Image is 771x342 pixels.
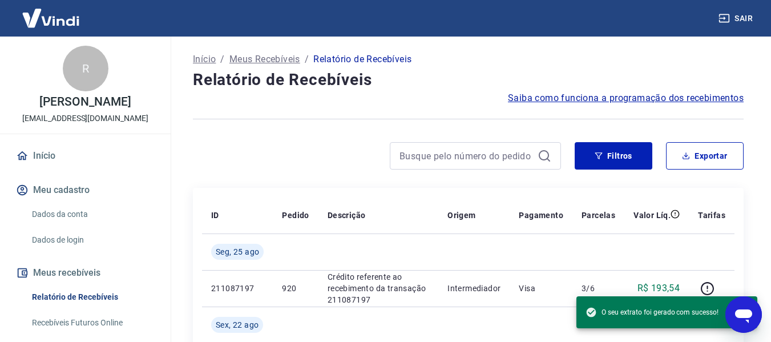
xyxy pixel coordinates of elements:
button: Meus recebíveis [14,260,157,285]
button: Filtros [575,142,652,170]
p: 920 [282,283,309,294]
button: Exportar [666,142,744,170]
a: Recebíveis Futuros Online [27,311,157,335]
a: Relatório de Recebíveis [27,285,157,309]
h4: Relatório de Recebíveis [193,69,744,91]
a: Saiba como funciona a programação dos recebimentos [508,91,744,105]
p: 211087197 [211,283,264,294]
p: Relatório de Recebíveis [313,53,411,66]
span: O seu extrato foi gerado com sucesso! [586,307,718,318]
a: Início [14,143,157,168]
p: [EMAIL_ADDRESS][DOMAIN_NAME] [22,112,148,124]
p: Valor Líq. [633,210,671,221]
p: Descrição [328,210,366,221]
p: [PERSON_NAME] [39,96,131,108]
div: R [63,46,108,91]
p: Crédito referente ao recebimento da transação 211087197 [328,271,429,305]
p: Parcelas [582,210,615,221]
a: Início [193,53,216,66]
p: Origem [447,210,475,221]
p: / [220,53,224,66]
input: Busque pelo número do pedido [399,147,533,164]
p: Tarifas [698,210,725,221]
p: Intermediador [447,283,500,294]
span: Sex, 22 ago [216,319,259,331]
a: Meus Recebíveis [229,53,300,66]
p: / [305,53,309,66]
a: Dados de login [27,228,157,252]
button: Meu cadastro [14,178,157,203]
img: Vindi [14,1,88,35]
p: Pagamento [519,210,563,221]
a: Dados da conta [27,203,157,226]
p: 3/6 [582,283,615,294]
span: Seg, 25 ago [216,246,259,257]
p: Visa [519,283,563,294]
iframe: Botão para abrir a janela de mensagens [725,296,762,333]
p: Pedido [282,210,309,221]
p: R$ 193,54 [637,281,680,295]
p: ID [211,210,219,221]
button: Sair [716,8,757,29]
